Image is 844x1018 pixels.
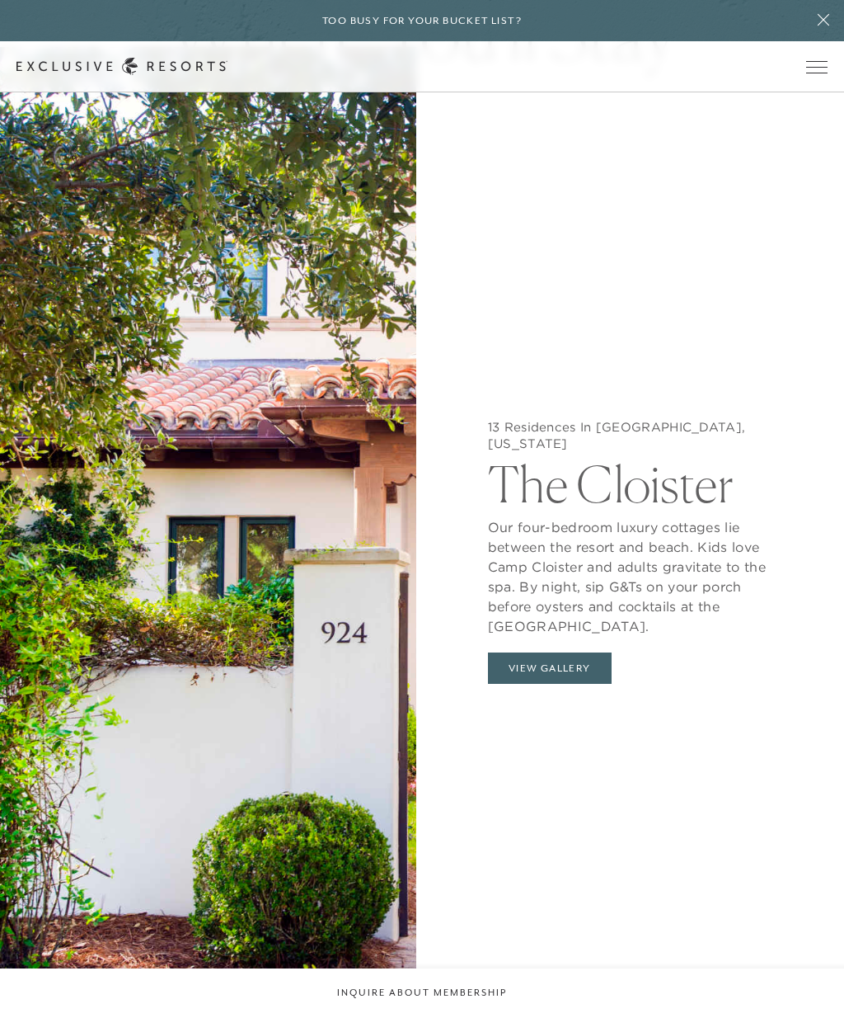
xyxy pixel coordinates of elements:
h5: 13 Residences In [GEOGRAPHIC_DATA], [US_STATE] [488,419,785,451]
p: Our four-bedroom luxury cottages lie between the resort and beach. Kids love Camp Cloister and ad... [488,509,785,636]
h2: The Cloister [488,451,785,509]
iframe: Qualified Messenger [768,942,844,1018]
button: View Gallery [488,653,612,684]
h6: Too busy for your bucket list? [322,13,522,29]
button: Open navigation [806,61,828,73]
